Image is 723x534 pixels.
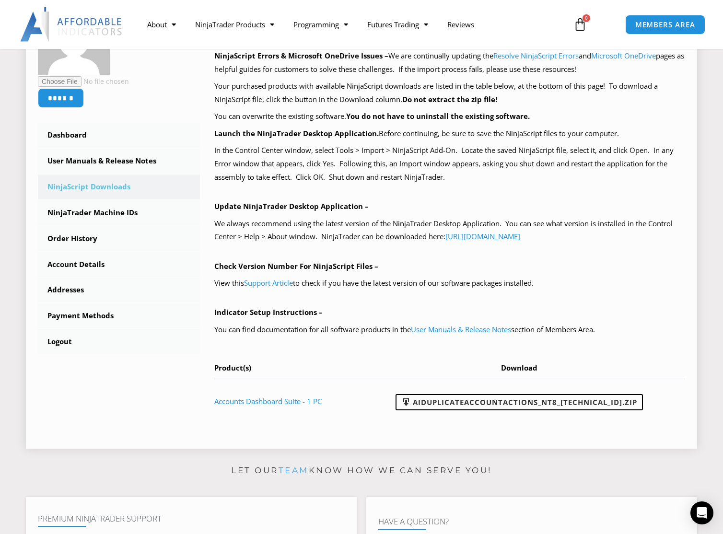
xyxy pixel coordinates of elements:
[20,7,123,42] img: LogoAI | Affordable Indicators – NinjaTrader
[559,11,601,38] a: 0
[244,278,293,288] a: Support Article
[38,123,200,354] nav: Account pages
[26,463,697,478] p: Let our know how we can serve you!
[38,123,200,148] a: Dashboard
[690,501,713,524] div: Open Intercom Messenger
[635,21,695,28] span: MEMBERS AREA
[38,226,200,251] a: Order History
[438,13,484,35] a: Reviews
[214,49,686,76] p: We are continually updating the and pages as helpful guides for customers to solve these challeng...
[38,174,200,199] a: NinjaScript Downloads
[279,465,309,475] a: team
[214,127,686,140] p: Before continuing, be sure to save the NinjaScript files to your computer.
[214,307,323,317] b: Indicator Setup Instructions –
[445,232,520,241] a: [URL][DOMAIN_NAME]
[501,363,537,372] span: Download
[38,252,200,277] a: Account Details
[138,13,186,35] a: About
[38,149,200,174] a: User Manuals & Release Notes
[38,200,200,225] a: NinjaTrader Machine IDs
[214,261,378,271] b: Check Version Number For NinjaScript Files –
[214,201,369,211] b: Update NinjaTrader Desktop Application –
[38,514,345,523] h4: Premium NinjaTrader Support
[214,51,388,60] b: NinjaScript Errors & Microsoft OneDrive Issues –
[411,325,511,334] a: User Manuals & Release Notes
[346,111,530,121] b: You do not have to uninstall the existing software.
[214,323,686,337] p: You can find documentation for all software products in the section of Members Area.
[186,13,284,35] a: NinjaTrader Products
[493,51,579,60] a: Resolve NinjaScript Errors
[214,128,379,138] b: Launch the NinjaTrader Desktop Application.
[214,363,251,372] span: Product(s)
[38,278,200,302] a: Addresses
[284,13,358,35] a: Programming
[214,217,686,244] p: We always recommend using the latest version of the NinjaTrader Desktop Application. You can see ...
[402,94,497,104] b: Do not extract the zip file!
[214,144,686,184] p: In the Control Center window, select Tools > Import > NinjaScript Add-On. Locate the saved NinjaS...
[583,14,590,22] span: 0
[38,303,200,328] a: Payment Methods
[591,51,656,60] a: Microsoft OneDrive
[214,396,322,406] a: Accounts Dashboard Suite - 1 PC
[138,13,564,35] nav: Menu
[378,517,685,526] h4: Have A Question?
[625,15,705,35] a: MEMBERS AREA
[358,13,438,35] a: Futures Trading
[214,80,686,106] p: Your purchased products with available NinjaScript downloads are listed in the table below, at th...
[214,110,686,123] p: You can overwrite the existing software.
[38,329,200,354] a: Logout
[396,394,643,410] a: AIDuplicateAccountActions_NT8_[TECHNICAL_ID].zip
[214,277,686,290] p: View this to check if you have the latest version of our software packages installed.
